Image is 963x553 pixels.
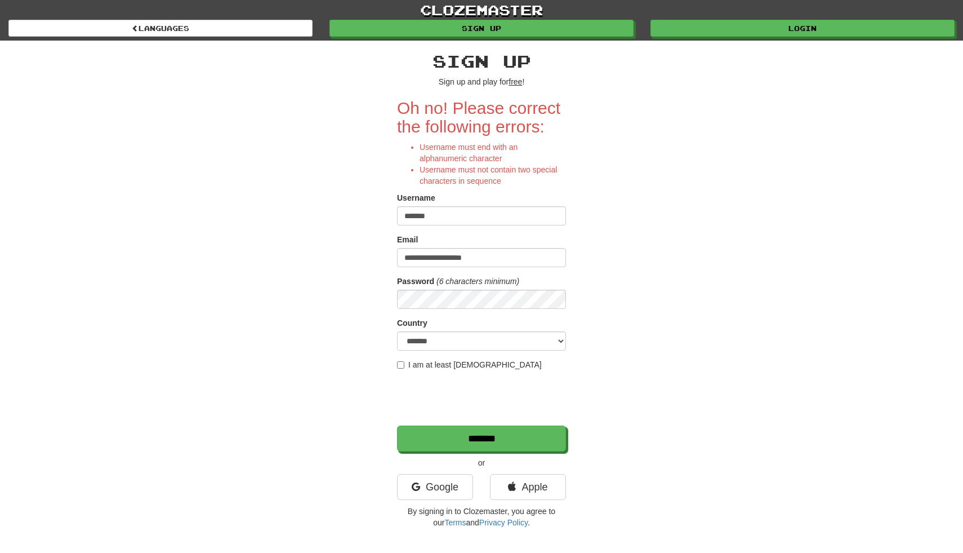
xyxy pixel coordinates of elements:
[397,234,418,245] label: Email
[420,141,566,164] li: Username must end with an alphanumeric character
[397,506,566,528] p: By signing in to Clozemaster, you agree to our and .
[397,192,435,203] label: Username
[329,20,634,37] a: Sign up
[397,76,566,87] p: Sign up and play for !
[397,457,566,468] p: or
[397,52,566,70] h2: Sign up
[397,376,568,420] iframe: reCAPTCHA
[444,518,466,527] a: Terms
[397,317,427,329] label: Country
[397,359,542,370] label: I am at least [DEMOGRAPHIC_DATA]
[8,20,313,37] a: Languages
[490,474,566,500] a: Apple
[397,276,434,287] label: Password
[397,361,404,369] input: I am at least [DEMOGRAPHIC_DATA]
[397,474,473,500] a: Google
[509,77,522,86] u: free
[650,20,955,37] a: Login
[479,518,528,527] a: Privacy Policy
[420,164,566,187] li: Username must not contain two special characters in sequence
[436,277,519,286] em: (6 characters minimum)
[397,99,566,136] h2: Oh no! Please correct the following errors:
